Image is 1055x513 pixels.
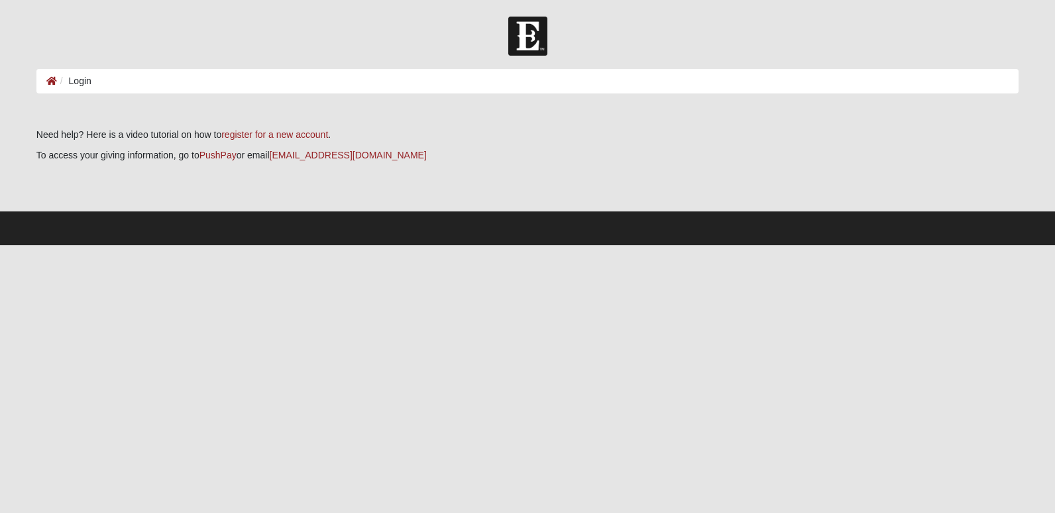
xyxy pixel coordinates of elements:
img: Church of Eleven22 Logo [508,17,547,56]
p: Need help? Here is a video tutorial on how to . [36,128,1019,142]
a: PushPay [199,150,237,160]
a: [EMAIL_ADDRESS][DOMAIN_NAME] [270,150,427,160]
a: register for a new account [221,129,328,140]
li: Login [57,74,91,88]
p: To access your giving information, go to or email [36,148,1019,162]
